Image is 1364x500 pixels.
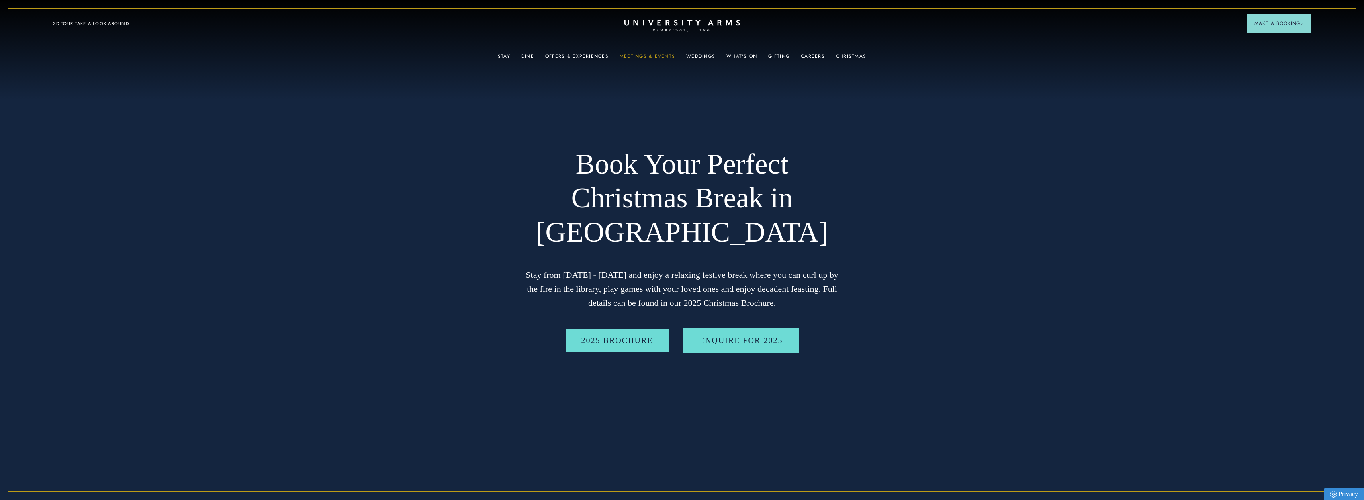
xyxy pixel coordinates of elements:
[545,53,609,64] a: Offers & Experiences
[624,20,740,32] a: Home
[521,53,534,64] a: Dine
[1254,20,1303,27] span: Make a Booking
[1247,14,1311,33] button: Make a BookingArrow icon
[53,20,129,27] a: 3D TOUR:TAKE A LOOK AROUND
[620,53,675,64] a: Meetings & Events
[523,268,841,310] p: Stay from [DATE] - [DATE] and enjoy a relaxing festive break where you can curl up by the fire in...
[498,53,510,64] a: Stay
[801,53,825,64] a: Careers
[726,53,757,64] a: What's On
[1300,22,1303,25] img: Arrow icon
[768,53,790,64] a: Gifting
[523,147,841,250] h1: Book Your Perfect Christmas Break in [GEOGRAPHIC_DATA]
[1324,488,1364,500] a: Privacy
[683,328,800,353] a: Enquire for 2025
[1330,491,1337,498] img: Privacy
[565,328,670,353] a: 2025 BROCHURE
[686,53,715,64] a: Weddings
[836,53,866,64] a: Christmas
